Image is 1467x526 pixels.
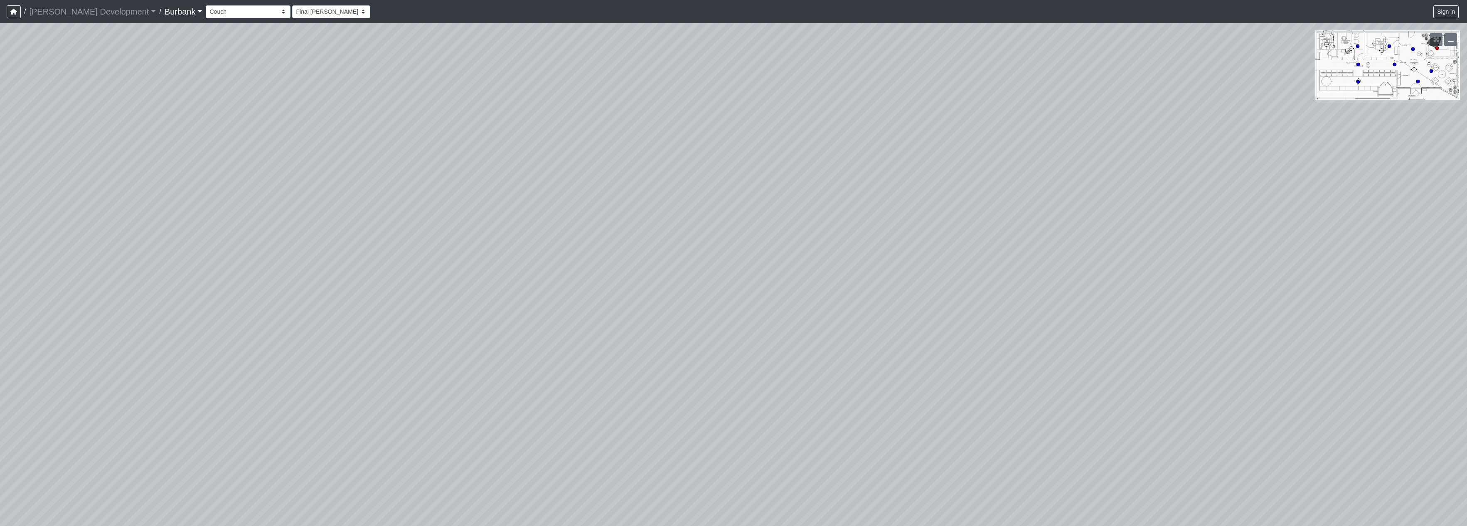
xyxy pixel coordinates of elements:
[1433,5,1459,18] button: Sign in
[29,3,156,20] a: [PERSON_NAME] Development
[21,3,29,20] span: /
[156,3,164,20] span: /
[165,3,203,20] a: Burbank
[6,509,55,526] iframe: Ybug feedback widget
